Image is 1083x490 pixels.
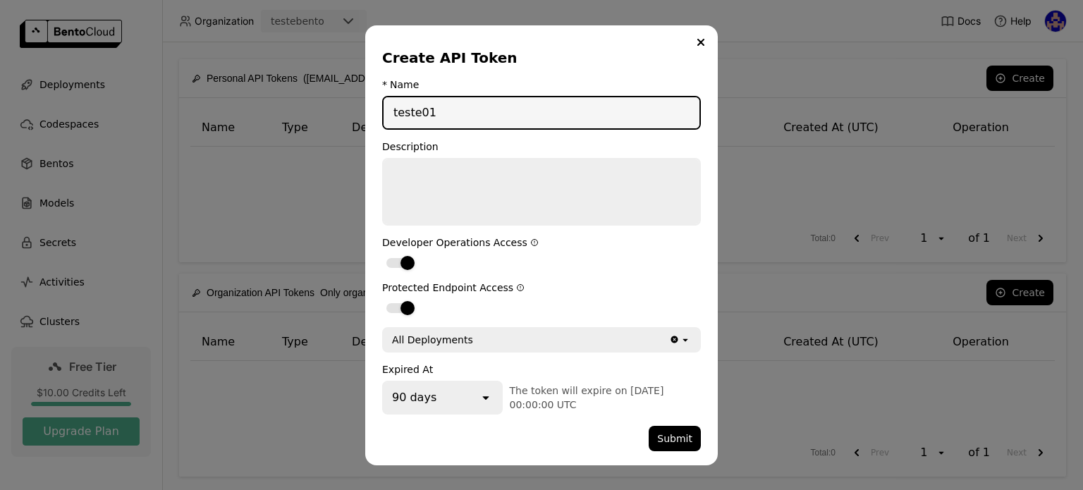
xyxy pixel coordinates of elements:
[382,364,701,375] div: Expired At
[365,25,718,465] div: dialog
[382,141,701,152] div: Description
[649,426,701,451] button: Submit
[382,237,701,248] div: Developer Operations Access
[390,79,419,90] div: Name
[510,385,664,410] span: The token will expire on [DATE] 00:00:00 UTC
[475,333,476,347] input: Selected All Deployments.
[382,282,701,293] div: Protected Endpoint Access
[669,334,680,345] svg: Clear value
[479,391,493,405] svg: open
[382,48,695,68] div: Create API Token
[680,334,691,345] svg: open
[692,34,709,51] button: Close
[392,389,436,406] div: 90 days
[392,333,473,347] div: All Deployments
